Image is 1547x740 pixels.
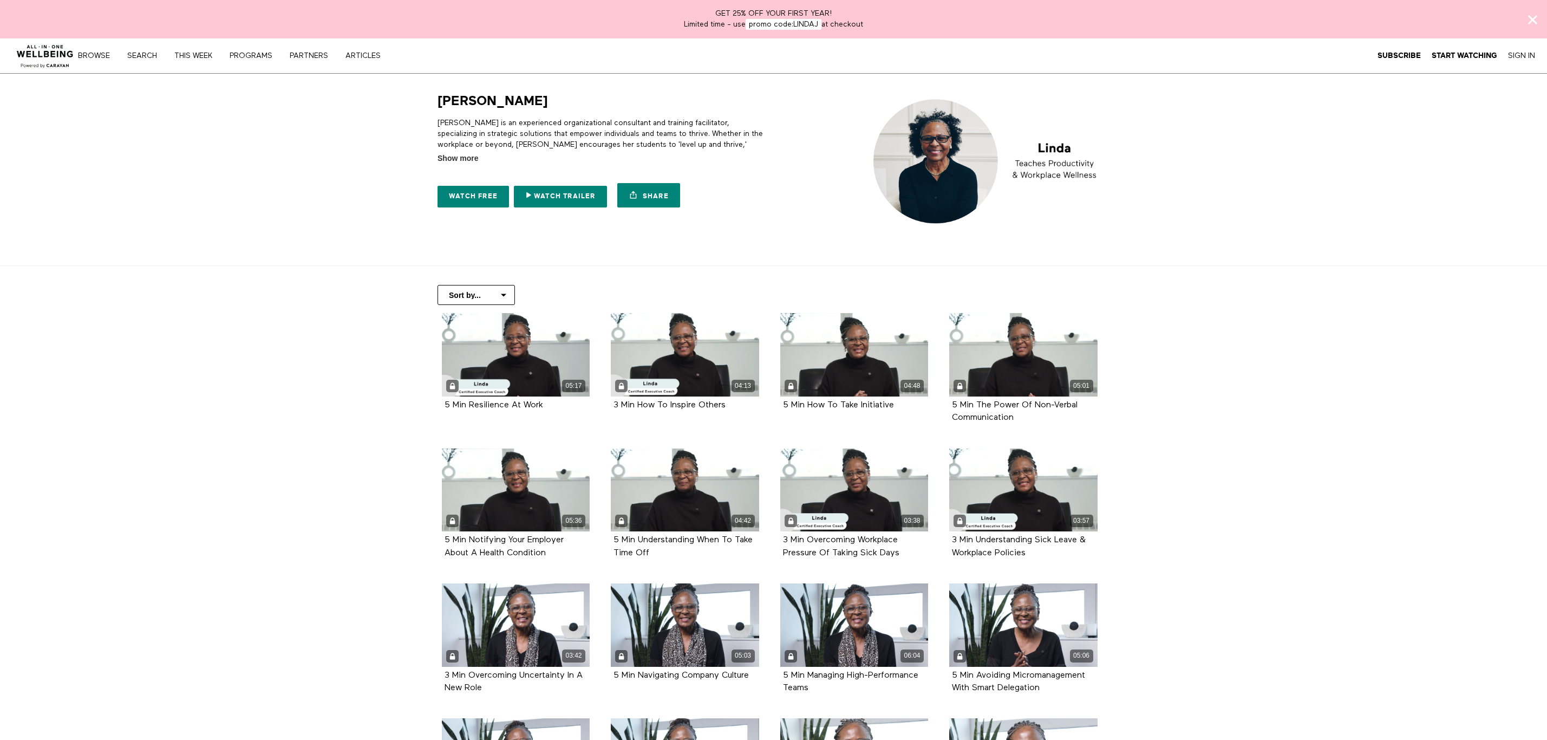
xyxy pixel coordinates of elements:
[900,380,924,392] div: 04:48
[900,650,924,662] div: 06:04
[783,671,918,692] strong: 5 Min Managing High-Performance Teams
[732,650,755,662] div: 05:03
[952,536,1086,556] a: 3 Min Understanding Sick Leave & Workplace Policies
[783,536,899,557] strong: 3 Min Overcoming Workplace Pressure Of Taking Sick Days
[438,186,509,207] a: Watch free
[783,671,918,692] a: 5 Min Managing High-Performance Teams
[445,671,583,692] strong: 3 Min Overcoming Uncertainty In A New Role
[732,515,755,527] div: 04:42
[952,671,1085,692] a: 5 Min Avoiding Micromanagement With Smart Delegation
[864,93,1109,231] img: Linda
[1367,38,1543,73] div: Secondary
[611,449,759,532] a: 5 Min Understanding When To Take Time Off 04:42
[1378,51,1421,60] strong: Subscribe
[732,380,755,392] div: 04:13
[12,19,1535,30] p: Limited time - use at checkout
[442,583,590,667] a: 3 Min Overcoming Uncertainty In A New Role 03:42
[438,93,548,109] h1: [PERSON_NAME]
[171,52,224,60] a: THIS WEEK
[949,313,1098,397] a: 5 Min The Power Of Non-Verbal Communication 05:01
[949,583,1098,667] a: 5 Min Avoiding Micromanagement With Smart Delegation 05:06
[613,536,753,557] strong: 5 Min Understanding When To Take Time Off
[617,183,680,207] a: Share
[611,583,759,667] a: 5 Min Navigating Company Culture 05:03
[445,536,564,556] a: 5 Min Notifying Your Employer About A Health Condition
[613,401,726,409] a: 3 Min How To Inspire Others
[746,19,821,30] span: promo code:
[445,671,583,692] a: 3 Min Overcoming Uncertainty In A New Role
[949,449,1098,532] a: 3 Min Understanding Sick Leave & Workplace Policies 03:57
[342,52,392,60] a: ARTICLES
[438,153,478,164] span: Show more
[780,449,929,532] a: 3 Min Overcoming Workplace Pressure Of Taking Sick Days 03:38
[1070,650,1093,662] div: 05:06
[952,536,1086,557] strong: 3 Min Understanding Sick Leave & Workplace Policies
[783,536,899,556] a: 3 Min Overcoming Workplace Pressure Of Taking Sick Days
[1508,51,1535,61] a: Sign In
[12,8,1535,19] p: GET 25% OFF YOUR FIRST YEAR!
[1070,515,1093,527] div: 03:57
[442,449,590,532] a: 5 Min Notifying Your Employer About A Health Condition 05:36
[286,52,340,60] a: PARTNERS
[562,380,585,392] div: 05:17
[86,50,403,61] nav: Primary
[445,536,564,557] strong: 5 Min Notifying Your Employer About A Health Condition
[611,313,759,397] a: 3 Min How To Inspire Others 04:13
[952,401,1078,421] a: 5 Min The Power Of Non-Verbal Communication
[613,536,753,556] a: 5 Min Understanding When To Take Time Off
[12,37,78,69] img: CARAVAN
[438,118,769,161] p: [PERSON_NAME] is an experienced organizational consultant and training facilitator, specializing ...
[780,583,929,667] a: 5 Min Managing High-Performance Teams 06:04
[74,52,121,60] a: Browse
[613,671,749,679] a: 5 Min Navigating Company Culture
[514,186,607,207] a: Watch Trailer
[952,671,1085,692] strong: 5 Min Avoiding Micromanagement With Smart Delegation
[226,52,284,60] a: PROGRAMS
[783,401,894,409] a: 5 Min How To Take Initiative
[900,515,924,527] div: 03:38
[562,650,585,662] div: 03:42
[445,401,543,409] a: 5 Min Resilience At Work
[793,21,818,28] span: LINDAJ
[442,313,590,397] a: 5 Min Resilience At Work 05:17
[562,515,585,527] div: 05:36
[1432,51,1497,60] strong: Start Watching
[1070,380,1093,392] div: 05:01
[952,401,1078,422] strong: 5 Min The Power Of Non-Verbal Communication
[1432,51,1497,61] a: Start Watching
[1378,51,1421,61] a: Subscribe
[123,52,168,60] a: Search
[780,313,929,397] a: 5 Min How To Take Initiative 04:48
